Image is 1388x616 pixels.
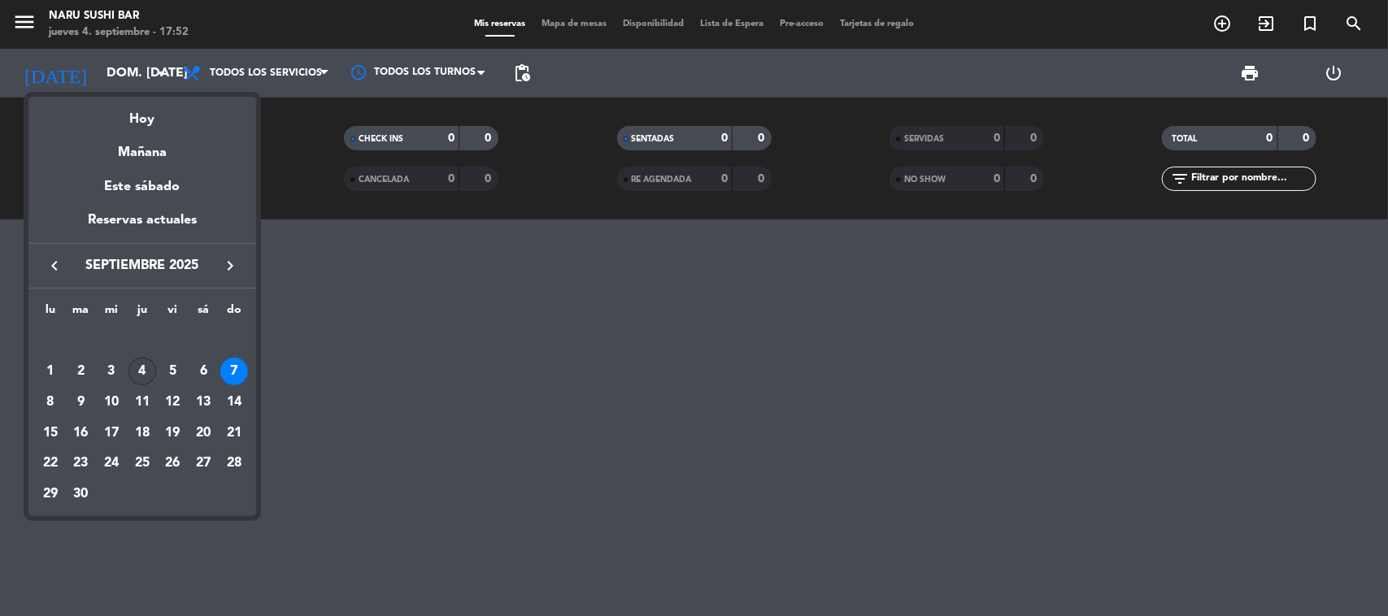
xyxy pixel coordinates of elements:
th: lunes [35,301,66,326]
td: SEP. [35,326,250,357]
td: 11 de septiembre de 2025 [127,387,158,418]
td: 17 de septiembre de 2025 [96,418,127,449]
td: 9 de septiembre de 2025 [65,387,96,418]
td: 23 de septiembre de 2025 [65,449,96,479]
div: 1 [37,358,64,385]
th: miércoles [96,301,127,326]
div: 17 [98,419,125,447]
i: keyboard_arrow_left [45,256,64,275]
div: 4 [128,358,156,385]
div: 10 [98,388,125,416]
td: 16 de septiembre de 2025 [65,418,96,449]
td: 1 de septiembre de 2025 [35,356,66,387]
td: 18 de septiembre de 2025 [127,418,158,449]
div: 23 [67,449,94,477]
div: 30 [67,480,94,508]
th: jueves [127,301,158,326]
td: 24 de septiembre de 2025 [96,449,127,479]
div: 18 [128,419,156,447]
th: martes [65,301,96,326]
div: 3 [98,358,125,385]
div: Este sábado [28,164,256,210]
td: 8 de septiembre de 2025 [35,387,66,418]
div: 22 [37,449,64,477]
div: 15 [37,419,64,447]
td: 21 de septiembre de 2025 [219,418,250,449]
div: 5 [159,358,186,385]
td: 29 de septiembre de 2025 [35,479,66,510]
div: 25 [128,449,156,477]
div: 26 [159,449,186,477]
td: 19 de septiembre de 2025 [158,418,189,449]
td: 26 de septiembre de 2025 [158,449,189,479]
td: 22 de septiembre de 2025 [35,449,66,479]
div: 21 [220,419,248,447]
td: 3 de septiembre de 2025 [96,356,127,387]
td: 12 de septiembre de 2025 [158,387,189,418]
span: septiembre 2025 [69,255,215,276]
div: 2 [67,358,94,385]
i: keyboard_arrow_right [220,256,240,275]
td: 27 de septiembre de 2025 [188,449,219,479]
td: 14 de septiembre de 2025 [219,387,250,418]
td: 30 de septiembre de 2025 [65,479,96,510]
button: keyboard_arrow_left [40,255,69,276]
div: 9 [67,388,94,416]
button: keyboard_arrow_right [215,255,245,276]
td: 4 de septiembre de 2025 [127,356,158,387]
div: 20 [189,419,217,447]
div: 13 [189,388,217,416]
div: 7 [220,358,248,385]
div: Reservas actuales [28,210,256,243]
div: 27 [189,449,217,477]
td: 2 de septiembre de 2025 [65,356,96,387]
div: 14 [220,388,248,416]
div: 24 [98,449,125,477]
td: 5 de septiembre de 2025 [158,356,189,387]
td: 28 de septiembre de 2025 [219,449,250,479]
div: Mañana [28,130,256,163]
div: 28 [220,449,248,477]
td: 15 de septiembre de 2025 [35,418,66,449]
th: domingo [219,301,250,326]
td: 6 de septiembre de 2025 [188,356,219,387]
div: 16 [67,419,94,447]
td: 7 de septiembre de 2025 [219,356,250,387]
td: 25 de septiembre de 2025 [127,449,158,479]
div: 12 [159,388,186,416]
div: 6 [189,358,217,385]
div: 19 [159,419,186,447]
div: 8 [37,388,64,416]
th: sábado [188,301,219,326]
div: 29 [37,480,64,508]
td: 13 de septiembre de 2025 [188,387,219,418]
td: 10 de septiembre de 2025 [96,387,127,418]
div: 11 [128,388,156,416]
td: 20 de septiembre de 2025 [188,418,219,449]
th: viernes [158,301,189,326]
div: Hoy [28,97,256,130]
